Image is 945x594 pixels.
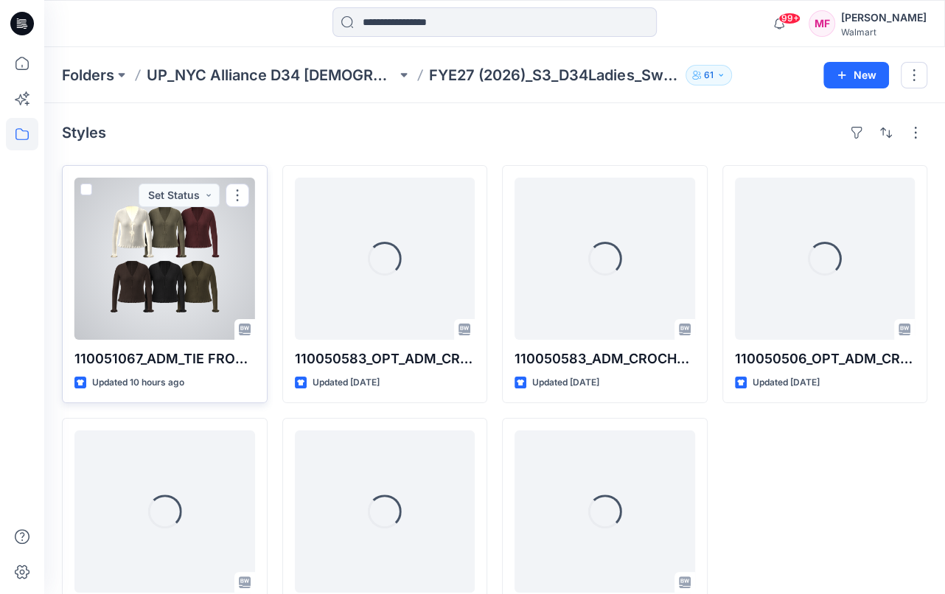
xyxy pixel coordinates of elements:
h4: Styles [62,124,106,141]
button: 61 [686,65,732,85]
div: [PERSON_NAME] [841,9,927,27]
button: New [823,62,889,88]
p: 110050583_OPT_ADM_CROCHET JACKET [295,349,475,369]
div: MF [809,10,835,37]
p: Updated [DATE] [313,375,380,391]
p: 110050583_ADM_CROCHET JACKET [515,349,695,369]
a: 110051067_ADM_TIE FRONT CARDIGAN [74,178,255,340]
p: 110051067_ADM_TIE FRONT CARDIGAN [74,349,255,369]
a: Folders [62,65,114,85]
a: UP_NYC Alliance D34 [DEMOGRAPHIC_DATA] Sweaters [147,65,397,85]
p: Updated [DATE] [532,375,599,391]
p: Updated 10 hours ago [92,375,184,391]
div: Walmart [841,27,927,38]
p: 110050506_OPT_ADM_CROCHET PULLOVER [735,349,916,369]
p: 61 [704,67,714,83]
p: FYE27 (2026)_S3_D34Ladies_Sweaters_NYCA [429,65,679,85]
p: Updated [DATE] [753,375,820,391]
span: 99+ [778,13,801,24]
